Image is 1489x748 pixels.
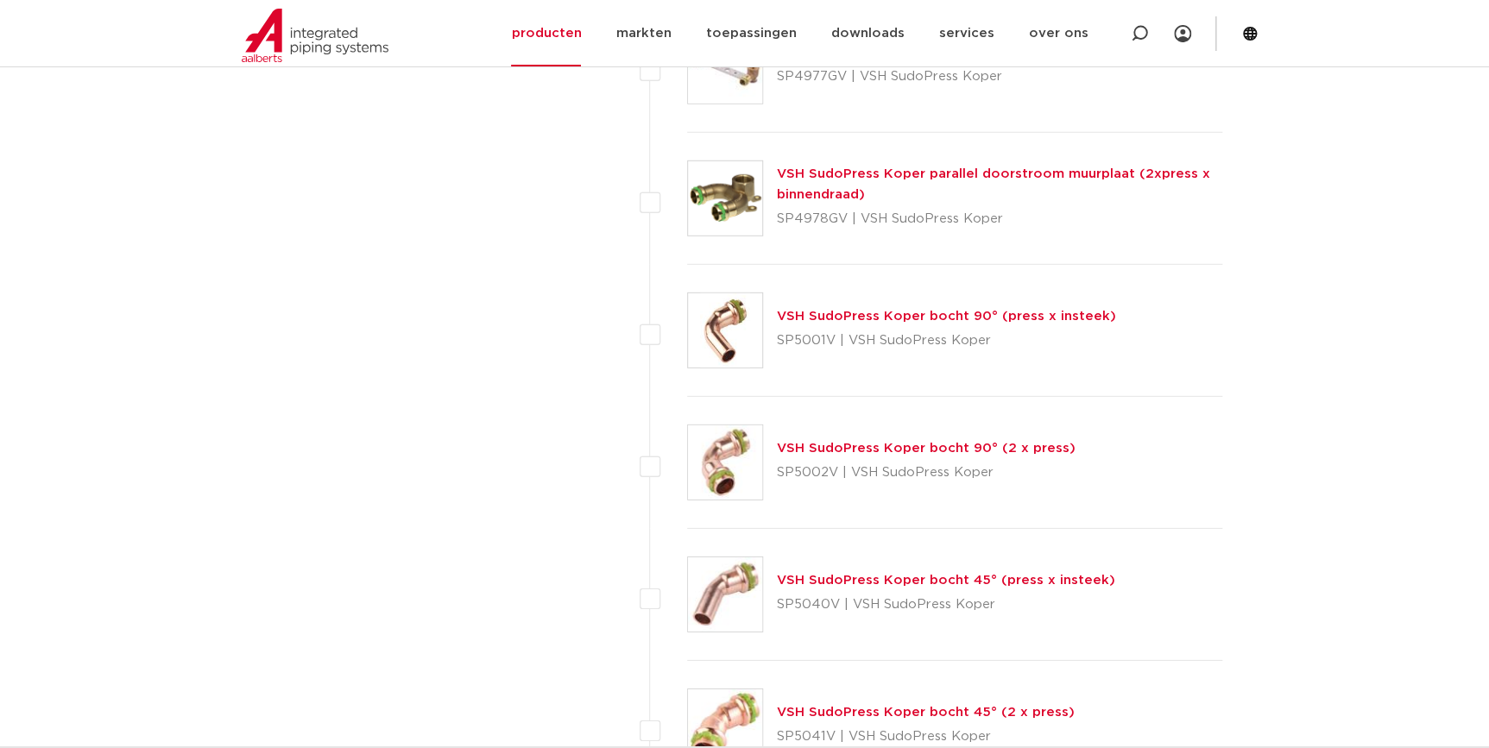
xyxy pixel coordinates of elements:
p: SP5001V | VSH SudoPress Koper [777,327,1116,355]
a: VSH SudoPress Koper bocht 90° (2 x press) [777,442,1076,455]
p: SP4978GV | VSH SudoPress Koper [777,205,1223,233]
img: Thumbnail for VSH SudoPress Koper bocht 45° (press x insteek) [688,557,762,632]
a: VSH SudoPress Koper bocht 45° (2 x press) [777,706,1075,719]
img: Thumbnail for VSH SudoPress Koper bocht 90° (2 x press) [688,425,762,500]
img: Thumbnail for VSH SudoPress Koper bocht 90° (press x insteek) [688,293,762,368]
p: SP4977GV | VSH SudoPress Koper [777,63,1208,91]
p: SP5002V | VSH SudoPress Koper [777,459,1076,487]
a: VSH SudoPress Koper bocht 90° (press x insteek) [777,310,1116,323]
img: Thumbnail for VSH SudoPress Koper Gemini beugel-vlak (press x binnendraad) [688,29,762,104]
img: Thumbnail for VSH SudoPress Koper parallel doorstroom muurplaat (2xpress x binnendraad) [688,161,762,236]
p: SP5040V | VSH SudoPress Koper [777,591,1115,619]
a: VSH SudoPress Koper parallel doorstroom muurplaat (2xpress x binnendraad) [777,167,1210,201]
a: VSH SudoPress Koper bocht 45° (press x insteek) [777,574,1115,587]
